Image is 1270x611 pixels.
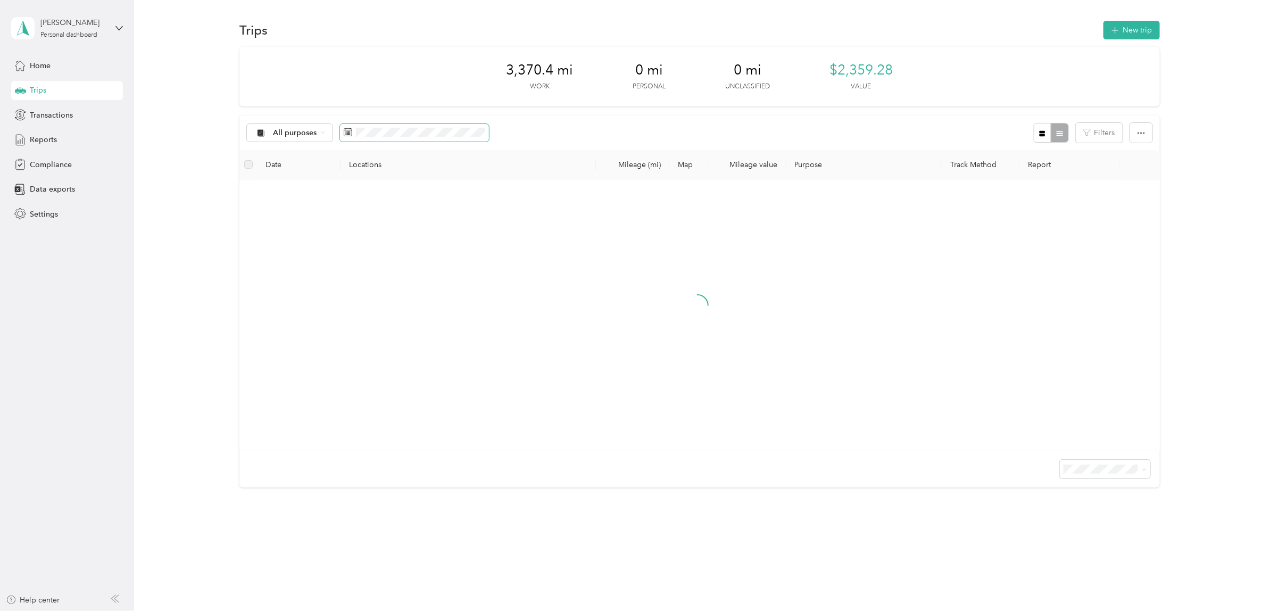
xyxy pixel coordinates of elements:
[596,150,669,179] th: Mileage (mi)
[30,60,51,71] span: Home
[1019,150,1120,179] th: Report
[40,32,97,38] div: Personal dashboard
[6,595,60,606] button: Help center
[708,150,786,179] th: Mileage value
[30,184,75,195] span: Data exports
[851,82,871,92] p: Value
[829,62,893,79] span: $2,359.28
[1210,551,1270,611] iframe: Everlance-gr Chat Button Frame
[30,134,57,145] span: Reports
[341,150,596,179] th: Locations
[669,150,708,179] th: Map
[786,150,942,179] th: Purpose
[942,150,1019,179] th: Track Method
[530,82,550,92] p: Work
[273,129,317,137] span: All purposes
[734,62,761,79] span: 0 mi
[257,150,341,179] th: Date
[506,62,573,79] span: 3,370.4 mi
[30,85,46,96] span: Trips
[239,24,268,36] h1: Trips
[30,110,73,121] span: Transactions
[633,82,666,92] p: Personal
[1076,123,1123,143] button: Filters
[40,17,107,28] div: [PERSON_NAME]
[30,159,72,170] span: Compliance
[635,62,663,79] span: 0 mi
[1103,21,1160,39] button: New trip
[725,82,770,92] p: Unclassified
[30,209,58,220] span: Settings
